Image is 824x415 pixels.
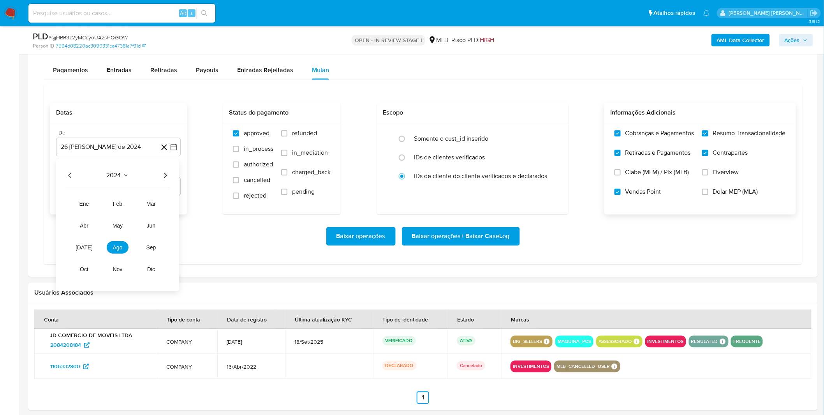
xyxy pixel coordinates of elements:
[33,30,48,42] b: PLD
[428,36,448,44] div: MLB
[56,42,146,49] a: 7594d08220ac3090331ce47381a7f31d
[451,36,494,44] span: Risco PLD:
[48,34,128,41] span: # sjjHRR3z2yMCcyoUAzsHQGOW
[711,34,770,46] button: AML Data Collector
[352,35,425,46] p: OPEN - IN REVIEW STAGE I
[703,10,710,16] a: Notificações
[810,9,818,17] a: Sair
[196,8,212,19] button: search-icon
[34,289,812,297] h2: Usuários Associados
[717,34,764,46] b: AML Data Collector
[190,9,193,17] span: s
[654,9,695,17] span: Atalhos rápidos
[779,34,813,46] button: Ações
[480,35,494,44] span: HIGH
[729,9,808,17] p: igor.silva@mercadolivre.com
[28,8,215,18] input: Pesquise usuários ou casos...
[180,9,186,17] span: Alt
[33,42,54,49] b: Person ID
[809,18,820,25] span: 3.161.2
[785,34,800,46] span: Ações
